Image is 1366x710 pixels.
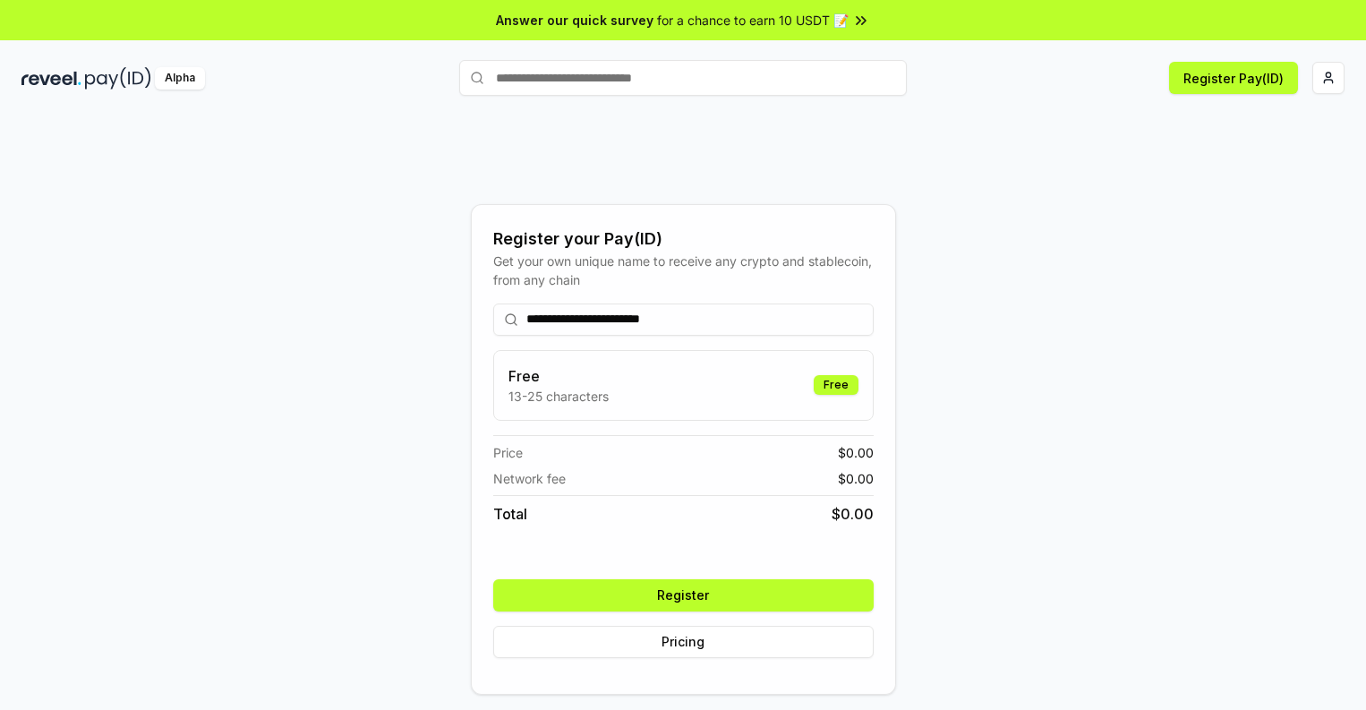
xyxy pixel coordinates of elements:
[838,443,874,462] span: $ 0.00
[493,252,874,289] div: Get your own unique name to receive any crypto and stablecoin, from any chain
[493,443,523,462] span: Price
[493,626,874,658] button: Pricing
[21,67,81,90] img: reveel_dark
[1169,62,1298,94] button: Register Pay(ID)
[493,579,874,612] button: Register
[508,387,609,406] p: 13-25 characters
[155,67,205,90] div: Alpha
[832,503,874,525] span: $ 0.00
[814,375,858,395] div: Free
[85,67,151,90] img: pay_id
[496,11,653,30] span: Answer our quick survey
[838,469,874,488] span: $ 0.00
[493,469,566,488] span: Network fee
[493,227,874,252] div: Register your Pay(ID)
[657,11,849,30] span: for a chance to earn 10 USDT 📝
[508,365,609,387] h3: Free
[493,503,527,525] span: Total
